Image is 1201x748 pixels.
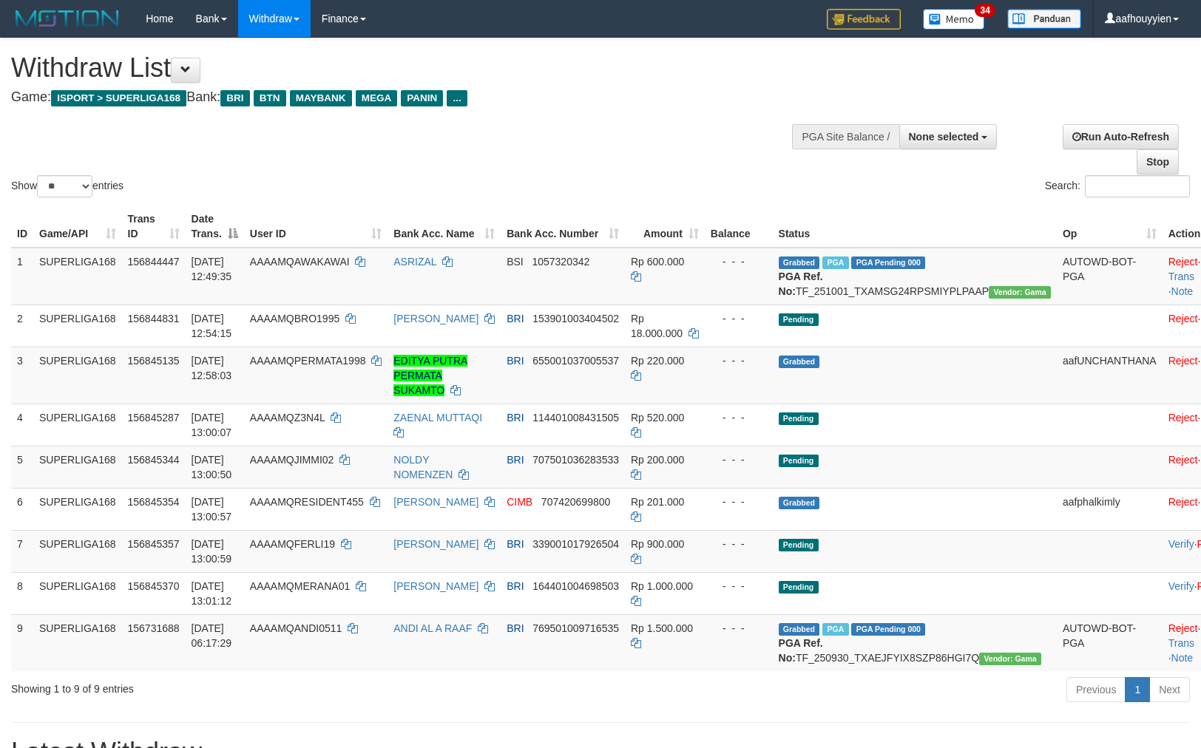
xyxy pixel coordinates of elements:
span: AAAAMQMERANA01 [250,580,350,592]
span: AAAAMQANDI0511 [250,622,342,634]
span: Rp 1.000.000 [631,580,693,592]
span: Pending [779,539,819,551]
div: PGA Site Balance / [792,124,899,149]
td: SUPERLIGA168 [33,614,122,671]
h4: Game: Bank: [11,90,786,105]
span: AAAAMQRESIDENT455 [250,496,364,508]
span: [DATE] 12:49:35 [192,256,232,282]
span: AAAAMQZ3N4L [250,412,325,424]
span: AAAAMQAWAKAWAI [250,256,350,268]
a: Reject [1168,412,1198,424]
span: Copy 164401004698503 to clipboard [532,580,619,592]
span: MAYBANK [290,90,352,106]
img: Button%20Memo.svg [923,9,985,30]
a: [PERSON_NAME] [393,538,478,550]
span: Copy 153901003404502 to clipboard [532,313,619,324]
img: Feedback.jpg [827,9,901,30]
span: CIMB [507,496,532,508]
td: SUPERLIGA168 [33,248,122,305]
span: Grabbed [779,256,820,269]
span: [DATE] 13:00:50 [192,454,232,480]
td: 2 [11,305,33,347]
span: BRI [507,538,524,550]
td: 8 [11,572,33,614]
td: SUPERLIGA168 [33,572,122,614]
td: SUPERLIGA168 [33,530,122,572]
span: AAAAMQPERMATA1998 [250,355,366,367]
span: Copy 707420699800 to clipboard [541,496,610,508]
div: - - - [711,353,767,368]
span: None selected [909,131,979,143]
th: Date Trans.: activate to sort column descending [186,205,244,248]
a: ANDI AL A RAAF [393,622,472,634]
td: TF_251001_TXAMSG24RPSMIYPLPAAP [773,248,1057,305]
a: Reject [1168,454,1198,466]
a: [PERSON_NAME] [393,496,478,508]
th: Bank Acc. Name: activate to sort column ascending [388,205,501,248]
span: Marked by aafromsomean [822,623,848,636]
label: Search: [1045,175,1190,197]
button: None selected [899,124,998,149]
span: Grabbed [779,497,820,509]
b: PGA Ref. No: [779,271,823,297]
span: BRI [507,355,524,367]
span: 34 [975,4,995,17]
a: Reject [1168,355,1198,367]
span: Vendor URL: https://trx31.1velocity.biz [989,286,1051,299]
a: Verify [1168,538,1194,550]
span: [DATE] 12:54:15 [192,313,232,339]
span: Vendor URL: https://trx31.1velocity.biz [979,653,1041,665]
span: Copy 339001017926504 to clipboard [532,538,619,550]
td: aafUNCHANTHANA [1057,347,1163,404]
span: Pending [779,412,819,425]
span: BRI [220,90,249,106]
a: Previous [1066,677,1126,702]
td: 6 [11,488,33,530]
a: Reject [1168,622,1198,634]
span: PANIN [401,90,443,106]
span: ISPORT > SUPERLIGA168 [51,90,186,106]
span: BRI [507,454,524,466]
td: 1 [11,248,33,305]
span: 156845357 [128,538,180,550]
th: Amount: activate to sort column ascending [625,205,705,248]
span: AAAAMQFERLI19 [250,538,335,550]
td: SUPERLIGA168 [33,488,122,530]
span: Copy 1057320342 to clipboard [532,256,589,268]
div: - - - [711,621,767,636]
img: MOTION_logo.png [11,7,124,30]
td: TF_250930_TXAEJFYIX8SZP86HGI7Q [773,614,1057,671]
td: SUPERLIGA168 [33,404,122,446]
span: Rp 220.000 [631,355,684,367]
td: AUTOWD-BOT-PGA [1057,614,1163,671]
th: Game/API: activate to sort column ascending [33,205,122,248]
img: panduan.png [1007,9,1081,29]
h1: Withdraw List [11,53,786,83]
div: - - - [711,537,767,551]
div: - - - [711,410,767,425]
a: Reject [1168,256,1198,268]
span: [DATE] 13:01:12 [192,580,232,607]
th: Balance [705,205,773,248]
label: Show entries [11,175,124,197]
span: BRI [507,412,524,424]
select: Showentries [37,175,92,197]
span: 156844447 [128,256,180,268]
span: 156844831 [128,313,180,324]
span: [DATE] 13:00:59 [192,538,232,565]
span: Pending [779,313,819,326]
span: BTN [254,90,286,106]
th: Op: activate to sort column ascending [1057,205,1163,248]
td: 5 [11,446,33,488]
td: 9 [11,614,33,671]
b: PGA Ref. No: [779,637,823,664]
div: - - - [711,494,767,509]
a: Next [1149,677,1190,702]
a: ZAENAL MUTTAQI [393,412,482,424]
th: Status [773,205,1057,248]
span: 156845354 [128,496,180,508]
div: - - - [711,254,767,269]
span: Rp 520.000 [631,412,684,424]
th: User ID: activate to sort column ascending [244,205,388,248]
td: SUPERLIGA168 [33,347,122,404]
